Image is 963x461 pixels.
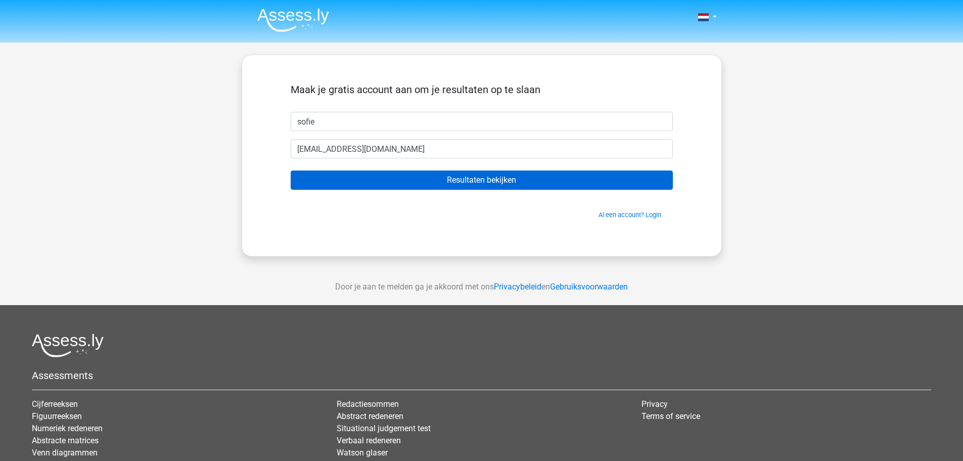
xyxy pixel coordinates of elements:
a: Abstract redeneren [337,411,403,421]
a: Abstracte matrices [32,436,99,445]
a: Privacybeleid [494,282,541,291]
a: Figuurreeksen [32,411,82,421]
input: Resultaten bekijken [291,171,673,190]
a: Venn diagrammen [32,448,98,457]
img: Assessly logo [32,333,104,357]
a: Terms of service [641,411,700,421]
a: Situational judgement test [337,424,431,433]
a: Numeriek redeneren [32,424,103,433]
h5: Maak je gratis account aan om je resultaten op te slaan [291,83,673,96]
input: Voornaam [291,112,673,131]
input: Email [291,139,673,158]
a: Watson glaser [337,448,388,457]
a: Verbaal redeneren [337,436,401,445]
img: Assessly [257,8,329,32]
a: Redactiesommen [337,399,399,409]
a: Al een account? Login [599,211,661,219]
h5: Assessments [32,369,931,382]
a: Gebruiksvoorwaarden [550,282,628,291]
a: Cijferreeksen [32,399,78,409]
a: Privacy [641,399,668,409]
